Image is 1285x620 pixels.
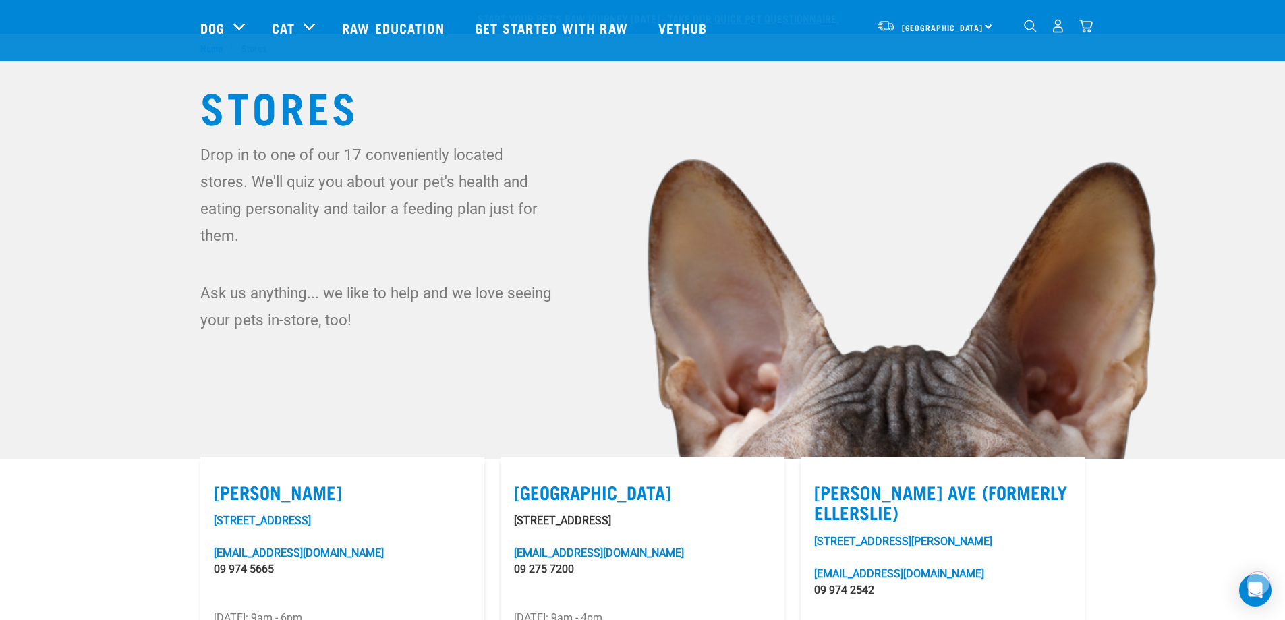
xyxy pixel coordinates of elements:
a: [EMAIL_ADDRESS][DOMAIN_NAME] [514,546,684,559]
label: [PERSON_NAME] [214,482,471,503]
div: Open Intercom Messenger [1239,574,1272,607]
a: Dog [200,18,225,38]
a: [EMAIL_ADDRESS][DOMAIN_NAME] [814,567,984,580]
p: Drop in to one of our 17 conveniently located stores. We'll quiz you about your pet's health and ... [200,141,554,249]
label: [PERSON_NAME] Ave (Formerly Ellerslie) [814,482,1071,523]
a: Vethub [645,1,724,55]
a: 09 974 2542 [814,584,874,596]
a: Cat [272,18,295,38]
a: Get started with Raw [461,1,645,55]
a: [STREET_ADDRESS] [214,514,311,527]
a: 09 275 7200 [514,563,574,575]
label: [GEOGRAPHIC_DATA] [514,482,771,503]
img: user.png [1051,19,1065,33]
p: [STREET_ADDRESS] [514,513,771,529]
img: home-icon-1@2x.png [1024,20,1037,32]
a: [STREET_ADDRESS][PERSON_NAME] [814,535,992,548]
a: Raw Education [329,1,461,55]
a: [EMAIL_ADDRESS][DOMAIN_NAME] [214,546,384,559]
a: 09 974 5665 [214,563,274,575]
p: Ask us anything... we like to help and we love seeing your pets in-store, too! [200,279,554,333]
img: home-icon@2x.png [1079,19,1093,33]
h1: Stores [200,82,1085,130]
span: [GEOGRAPHIC_DATA] [902,25,983,30]
img: van-moving.png [877,20,895,32]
